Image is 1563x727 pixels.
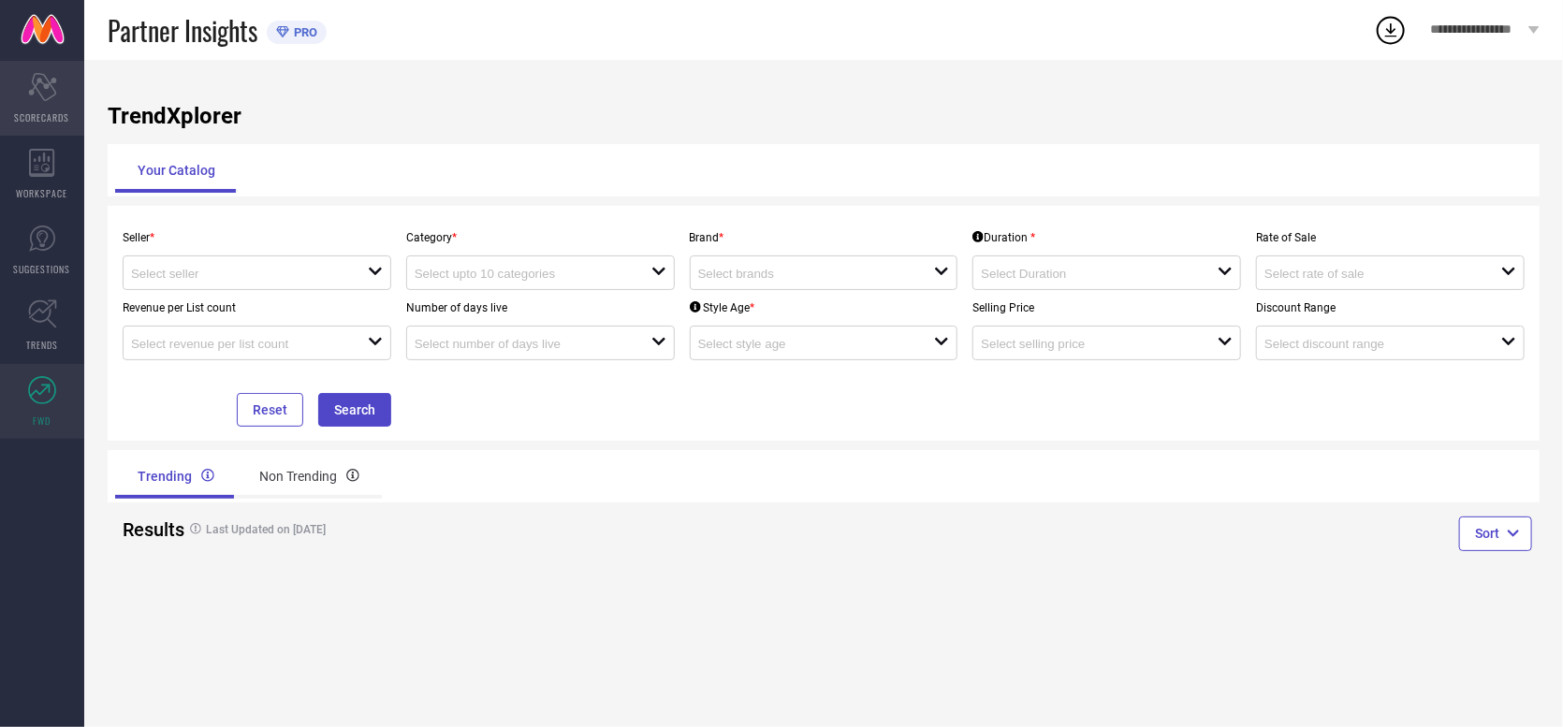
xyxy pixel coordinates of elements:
[34,414,51,428] span: FWD
[237,393,303,427] button: Reset
[14,262,71,276] span: SUGGESTIONS
[690,231,958,244] p: Brand
[123,231,391,244] p: Seller
[698,337,912,351] input: Select style age
[1374,13,1408,47] div: Open download list
[1264,337,1478,351] input: Select discount range
[115,454,237,499] div: Trending
[1459,516,1532,550] button: Sort
[698,267,912,281] input: Select brands
[115,148,238,193] div: Your Catalog
[17,186,68,200] span: WORKSPACE
[981,337,1194,351] input: Select selling price
[406,301,675,314] p: Number of days live
[690,301,755,314] div: Style Age
[123,301,391,314] p: Revenue per List count
[123,518,166,541] h2: Results
[1256,301,1525,314] p: Discount Range
[1264,267,1478,281] input: Select rate of sale
[289,25,317,39] span: PRO
[181,523,750,536] h4: Last Updated on [DATE]
[972,231,1035,244] div: Duration
[237,454,382,499] div: Non Trending
[415,337,628,351] input: Select number of days live
[318,393,391,427] button: Search
[1256,231,1525,244] p: Rate of Sale
[406,231,675,244] p: Category
[981,267,1194,281] input: Select Duration
[108,103,1540,129] h1: TrendXplorer
[415,267,628,281] input: Select upto 10 categories
[131,267,344,281] input: Select seller
[26,338,58,352] span: TRENDS
[15,110,70,124] span: SCORECARDS
[972,301,1241,314] p: Selling Price
[108,11,257,50] span: Partner Insights
[131,337,344,351] input: Select revenue per list count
